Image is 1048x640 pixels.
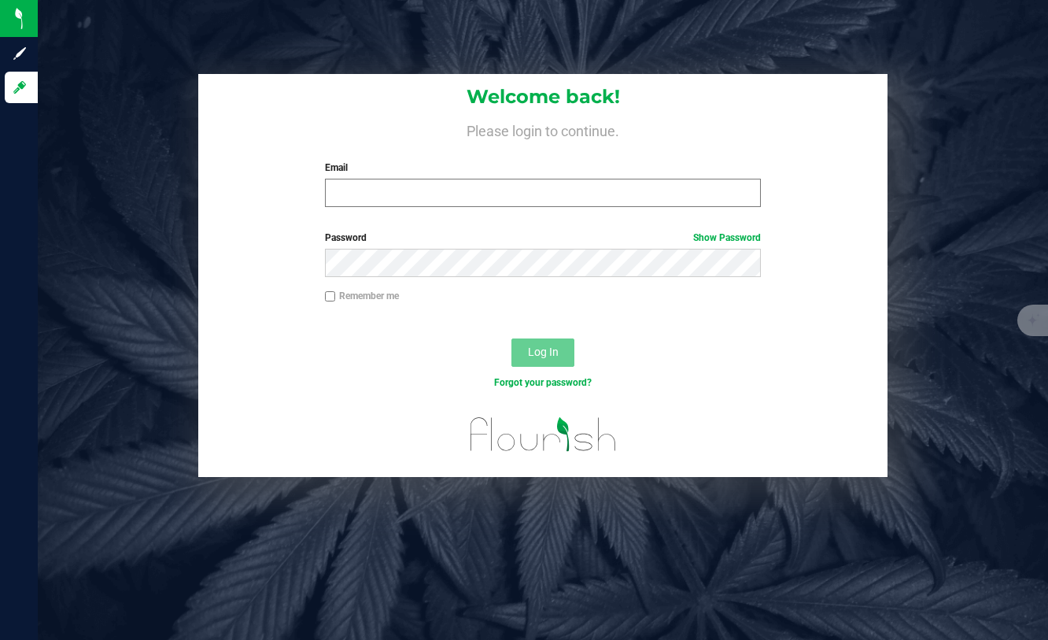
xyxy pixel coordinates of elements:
h1: Welcome back! [198,87,887,107]
span: Log In [528,346,559,358]
inline-svg: Sign up [12,46,28,61]
label: Email [325,161,761,175]
a: Forgot your password? [494,377,592,388]
label: Remember me [325,289,399,303]
a: Show Password [693,232,761,243]
button: Log In [511,338,574,367]
img: flourish_logo.svg [457,406,629,463]
span: Password [325,232,367,243]
inline-svg: Log in [12,80,28,95]
h4: Please login to continue. [198,120,887,139]
input: Remember me [325,291,336,302]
